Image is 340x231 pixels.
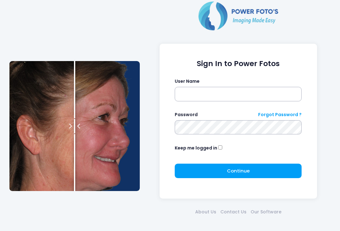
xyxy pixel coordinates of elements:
a: Forgot Password ? [258,111,302,118]
label: User Name [175,78,200,85]
label: Password [175,111,198,118]
a: About Us [193,209,218,215]
h1: Sign In to Power Fotos [175,59,302,68]
a: Our Software [248,209,283,215]
span: Continue [227,167,250,174]
label: Keep me logged in [175,145,217,151]
button: Continue [175,164,302,178]
a: Contact Us [218,209,248,215]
